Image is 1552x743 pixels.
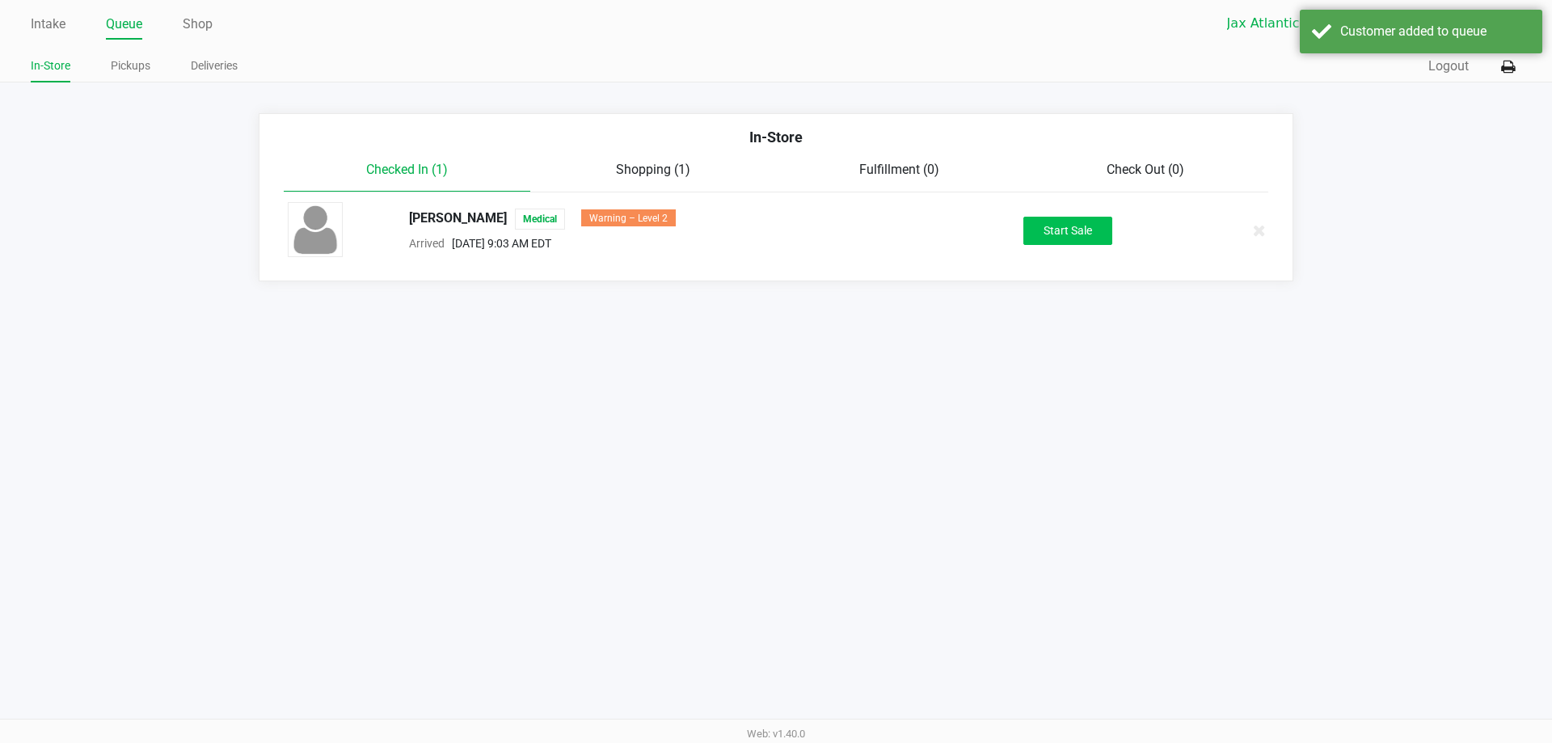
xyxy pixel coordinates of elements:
[747,728,805,740] span: Web: v1.40.0
[1428,57,1469,76] button: Logout
[515,209,565,230] span: Medical
[1227,14,1385,33] span: Jax Atlantic WC
[106,13,142,36] a: Queue
[1023,217,1112,245] button: Start Sale
[1394,9,1418,38] button: Select
[183,13,213,36] a: Shop
[366,162,448,177] span: Checked In (1)
[859,162,939,177] span: Fulfillment (0)
[1107,162,1184,177] span: Check Out (0)
[445,237,551,250] span: [DATE] 9:03 AM EDT
[616,162,690,177] span: Shopping (1)
[31,13,65,36] a: Intake
[581,209,676,226] div: Warning – Level 2
[749,129,803,146] span: In-Store
[31,56,70,76] a: In-Store
[409,237,445,250] span: Arrived
[1340,22,1530,41] div: Customer added to queue
[111,56,150,76] a: Pickups
[191,56,238,76] a: Deliveries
